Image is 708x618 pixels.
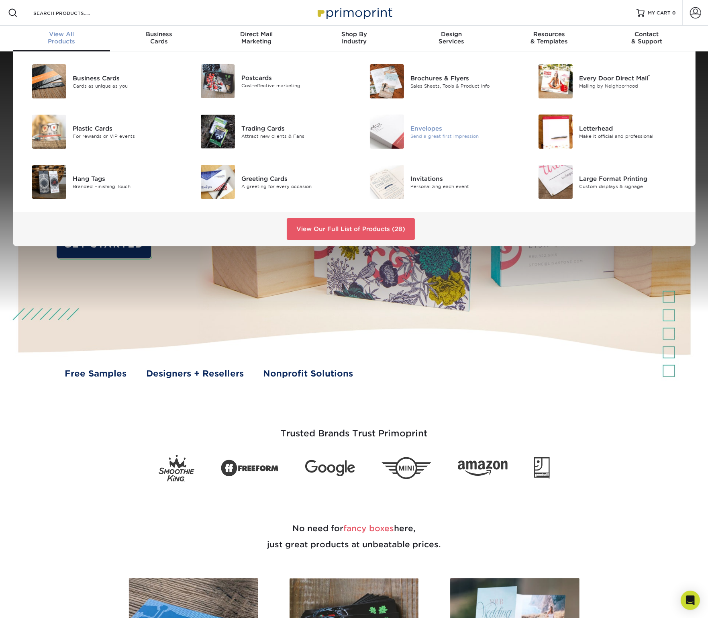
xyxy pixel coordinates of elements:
[119,501,589,572] h2: No need for here, just great products at unbeatable prices.
[500,31,598,38] span: Resources
[529,162,686,202] a: Large Format Printing Large Format Printing Custom displays & signage
[32,115,66,149] img: Plastic Cards
[191,61,348,101] a: Postcards Postcards Cost-effective marketing
[410,174,517,183] div: Invitations
[410,124,517,133] div: Envelopes
[2,593,68,615] iframe: Google Customer Reviews
[305,26,403,51] a: Shop ByIndustry
[539,115,573,149] img: Letterhead
[648,74,650,79] sup: ®
[241,74,348,82] div: Postcards
[13,31,110,45] div: Products
[534,457,550,479] img: Goodwill
[32,165,66,199] img: Hang Tags
[305,460,355,477] img: Google
[529,111,686,152] a: Letterhead Letterhead Make it official and professional
[410,133,517,139] div: Send a great first impression
[410,74,517,82] div: Brochures & Flyers
[500,31,598,45] div: & Templates
[191,111,348,152] a: Trading Cards Trading Cards Attract new clients & Fans
[360,162,517,202] a: Invitations Invitations Personalizing each event
[110,31,208,38] span: Business
[13,26,110,51] a: View AllProducts
[370,165,404,199] img: Invitations
[201,64,235,98] img: Postcards
[65,367,127,380] a: Free Samples
[73,183,179,190] div: Branded Finishing Touch
[22,162,180,202] a: Hang Tags Hang Tags Branded Finishing Touch
[13,31,110,38] span: View All
[287,218,415,240] a: View Our Full List of Products (28)
[648,10,671,16] span: MY CART
[579,133,686,139] div: Make it official and professional
[73,124,179,133] div: Plastic Cards
[403,31,500,45] div: Services
[539,165,573,199] img: Large Format Printing
[579,74,686,82] div: Every Door Direct Mail
[410,183,517,190] div: Personalizing each event
[208,26,305,51] a: Direct MailMarketing
[110,26,208,51] a: BusinessCards
[22,111,180,152] a: Plastic Cards Plastic Cards For rewards or VIP events
[241,133,348,139] div: Attract new clients & Fans
[598,31,696,45] div: & Support
[73,82,179,89] div: Cards as unique as you
[681,591,700,610] div: Open Intercom Messenger
[598,31,696,38] span: Contact
[73,74,179,82] div: Business Cards
[579,183,686,190] div: Custom displays & signage
[370,115,404,149] img: Envelopes
[370,64,404,98] img: Brochures & Flyers
[314,4,394,21] img: Primoprint
[305,31,403,38] span: Shop By
[73,133,179,139] div: For rewards or VIP events
[221,455,279,481] img: Freeform
[241,174,348,183] div: Greeting Cards
[500,26,598,51] a: Resources& Templates
[146,367,244,380] a: Designers + Resellers
[241,183,348,190] div: A greeting for every occasion
[598,26,696,51] a: Contact& Support
[410,82,517,89] div: Sales Sheets, Tools & Product Info
[159,455,194,482] img: Smoothie King
[201,165,235,199] img: Greeting Cards
[360,111,517,152] a: Envelopes Envelopes Send a great first impression
[529,61,686,102] a: Every Door Direct Mail Every Door Direct Mail® Mailing by Neighborhood
[73,174,179,183] div: Hang Tags
[33,8,111,18] input: SEARCH PRODUCTS.....
[403,31,500,38] span: Design
[208,31,305,38] span: Direct Mail
[22,61,180,102] a: Business Cards Business Cards Cards as unique as you
[672,10,676,16] span: 0
[263,367,353,380] a: Nonprofit Solutions
[305,31,403,45] div: Industry
[382,457,431,479] img: Mini
[201,115,235,149] img: Trading Cards
[241,82,348,89] div: Cost-effective marketing
[360,61,517,102] a: Brochures & Flyers Brochures & Flyers Sales Sheets, Tools & Product Info
[458,461,508,476] img: Amazon
[208,31,305,45] div: Marketing
[119,409,589,448] h3: Trusted Brands Trust Primoprint
[579,82,686,89] div: Mailing by Neighborhood
[579,174,686,183] div: Large Format Printing
[241,124,348,133] div: Trading Cards
[403,26,500,51] a: DesignServices
[191,162,348,202] a: Greeting Cards Greeting Cards A greeting for every occasion
[539,64,573,98] img: Every Door Direct Mail
[343,524,394,533] span: fancy boxes
[579,124,686,133] div: Letterhead
[110,31,208,45] div: Cards
[32,64,66,98] img: Business Cards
